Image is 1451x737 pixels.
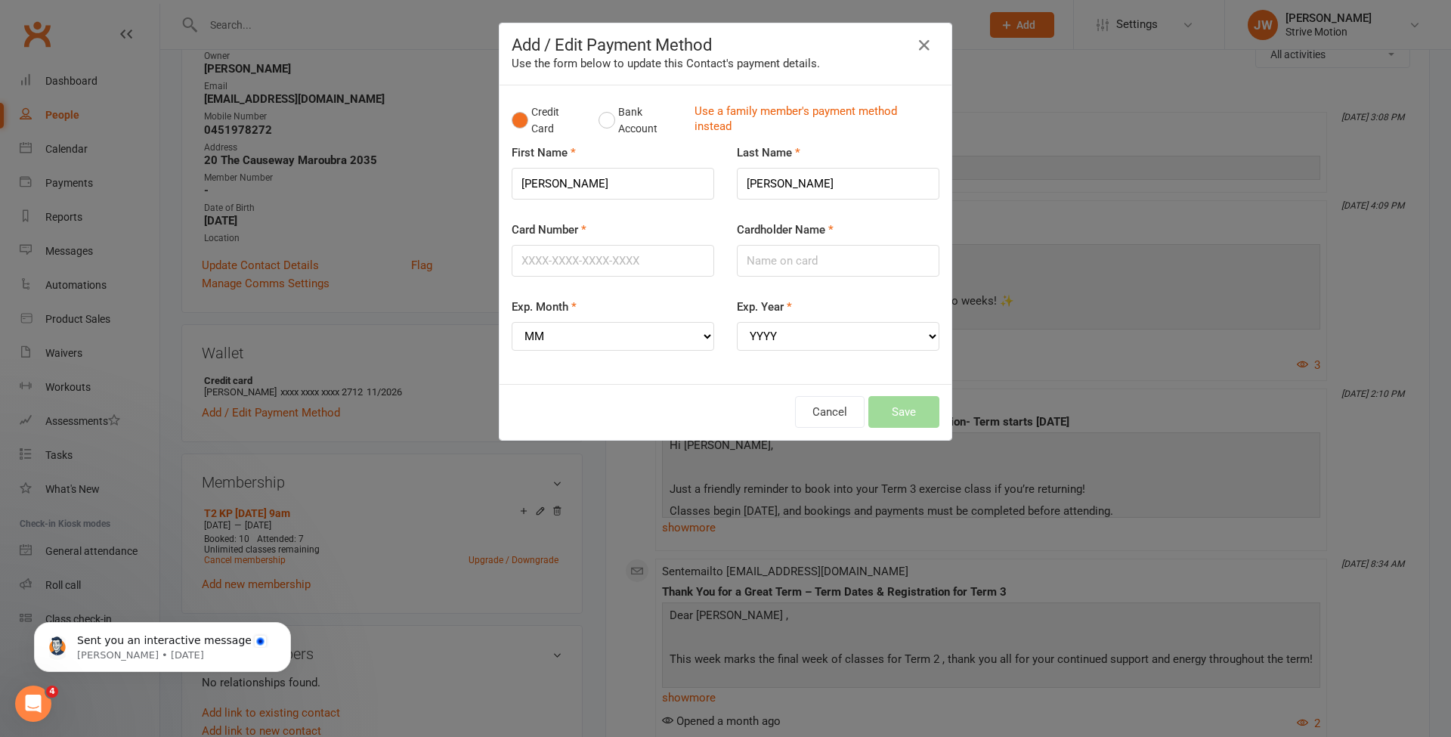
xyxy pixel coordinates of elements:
[695,104,932,138] a: Use a family member's payment method instead
[737,298,792,316] label: Exp. Year
[512,36,939,54] h4: Add / Edit Payment Method
[512,54,939,73] div: Use the form below to update this Contact's payment details.
[512,298,577,316] label: Exp. Month
[599,98,682,144] button: Bank Account
[11,590,314,696] iframe: Intercom notifications message
[512,98,583,144] button: Credit Card
[15,686,51,722] iframe: Intercom live chat
[512,245,714,277] input: XXXX-XXXX-XXXX-XXXX
[912,33,936,57] button: Close
[46,686,58,698] span: 4
[737,245,939,277] input: Name on card
[737,221,834,239] label: Cardholder Name
[512,144,576,162] label: First Name
[737,144,800,162] label: Last Name
[512,221,586,239] label: Card Number
[795,396,865,428] button: Cancel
